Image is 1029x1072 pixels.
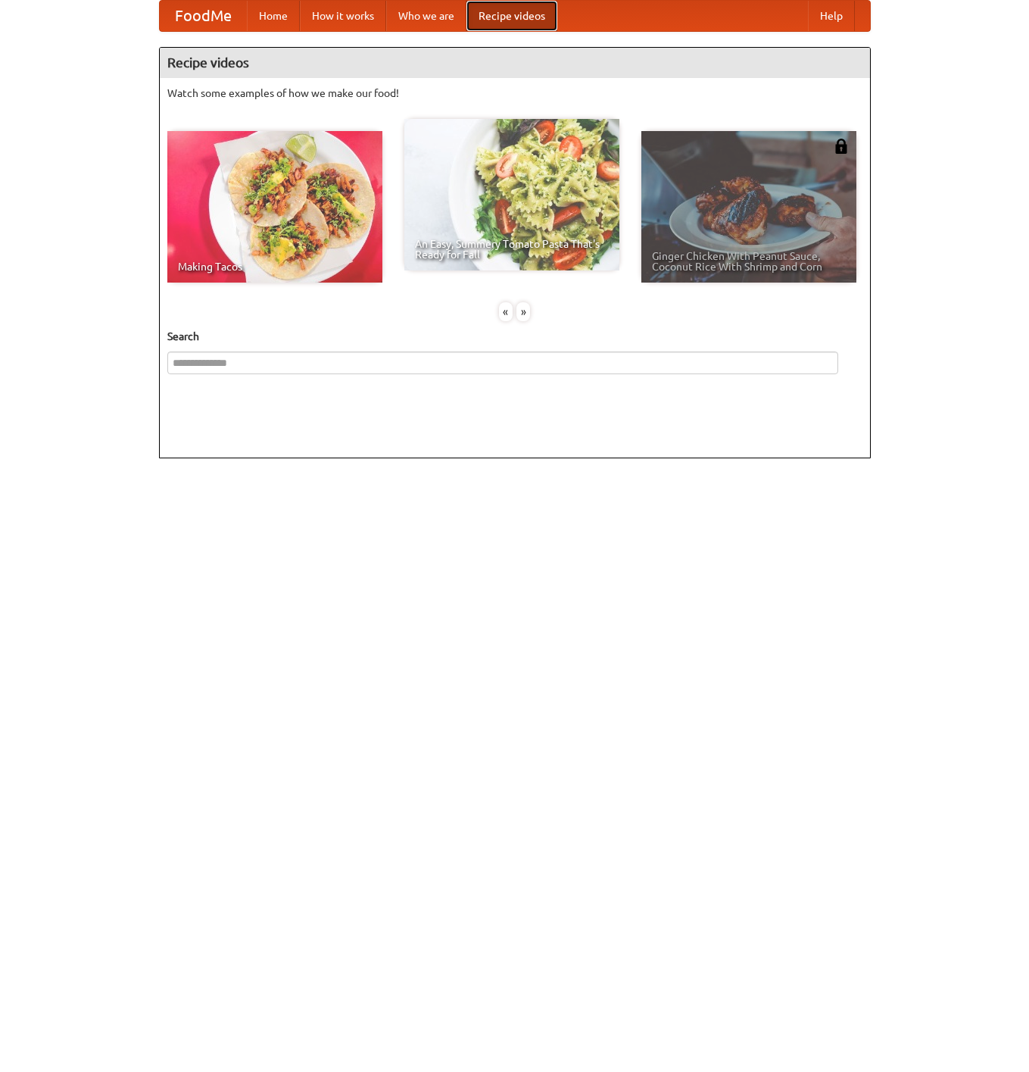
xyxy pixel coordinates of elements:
a: Recipe videos [466,1,557,31]
p: Watch some examples of how we make our food! [167,86,862,101]
a: Who we are [386,1,466,31]
div: « [499,302,513,321]
a: Home [247,1,300,31]
span: Making Tacos [178,261,372,272]
div: » [516,302,530,321]
img: 483408.png [834,139,849,154]
a: FoodMe [160,1,247,31]
a: An Easy, Summery Tomato Pasta That's Ready for Fall [404,119,619,270]
a: Help [808,1,855,31]
span: An Easy, Summery Tomato Pasta That's Ready for Fall [415,239,609,260]
a: How it works [300,1,386,31]
h4: Recipe videos [160,48,870,78]
a: Making Tacos [167,131,382,283]
h5: Search [167,329,862,344]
